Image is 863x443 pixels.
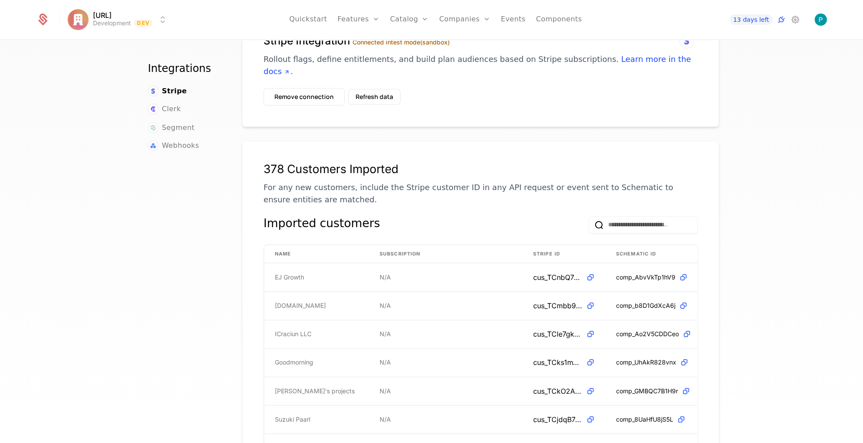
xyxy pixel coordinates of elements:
[148,86,187,96] a: Stripe
[162,104,181,114] span: Clerk
[533,386,582,396] span: cus_TCkO2A6d7X5puy
[148,140,199,151] a: Webhooks
[380,330,391,338] span: N/A
[790,14,801,25] a: Settings
[616,358,676,367] span: comp_UhAkR828vnx
[148,61,221,75] h1: Integrations
[380,358,391,367] span: N/A
[776,14,787,25] a: Integrations
[134,20,152,27] span: Dev
[275,415,310,424] span: Suzuki Paarl
[533,329,582,339] span: cus_TCle7gkpJoE18W
[264,34,698,48] h1: Stripe Integration
[264,88,345,106] button: Remove connection
[264,53,698,78] p: Rollout flags, define entitlements, and build plan audiences based on Stripe subscriptions. .
[729,14,772,25] a: 13 days left
[93,19,131,27] div: Development
[616,330,679,338] span: comp_Ao2V5CDDCeo
[264,245,369,263] th: Name
[68,9,89,30] img: Appy.AI
[380,415,391,424] span: N/A
[616,415,673,424] span: comp_8UaHfU8jS5L
[353,38,450,46] label: Connected in test mode (sandbox)
[533,414,582,425] span: cus_TCjdqB74QuaMH3
[815,14,827,26] button: Open user button
[533,272,582,283] span: cus_TCnbQ7p8SIIMCS
[616,387,678,395] span: comp_GMBQC7B1H9r
[616,301,675,310] span: comp_b8D1GdXcA6j
[148,123,195,133] a: Segment
[148,104,181,114] a: Clerk
[533,300,582,311] span: cus_TCmbb9t1JpIWtM
[264,216,380,234] div: Imported customers
[380,273,391,282] span: N/A
[606,245,697,263] th: Schematic ID
[523,245,606,263] th: Stripe ID
[616,273,675,282] span: comp_AbvVkTp1hV9
[369,245,523,263] th: Subscription
[93,12,112,19] span: [URL]
[380,301,391,310] span: N/A
[264,181,698,206] p: For any new customers, include the Stripe customer ID in any API request or event sent to Schemat...
[162,140,199,151] span: Webhooks
[162,123,195,133] span: Segment
[275,387,355,395] span: Anas's projects
[162,86,187,96] span: Stripe
[275,301,326,310] span: rebeccandavid.com
[348,89,401,105] button: Refresh data
[533,358,582,368] span: cus_TCks1mWxejOYLr
[380,387,391,395] span: N/A
[264,162,698,176] div: 378 Customers Imported
[70,10,168,29] button: Select environment
[275,273,304,282] span: EJ Growth
[148,61,221,151] nav: Main
[815,14,827,26] img: Peter Keens
[275,358,313,367] span: Goodmorning
[275,330,312,338] span: ICraciun LLC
